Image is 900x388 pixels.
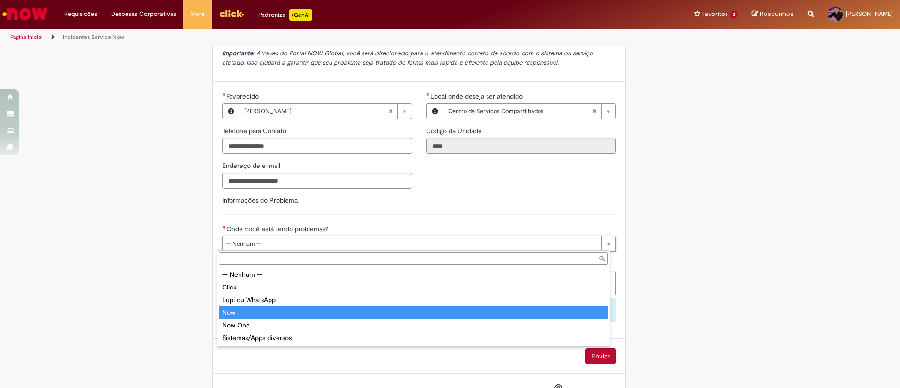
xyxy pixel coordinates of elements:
[219,294,608,306] div: Lupi ou WhatsApp
[219,268,608,281] div: -- Nenhum --
[219,319,608,332] div: Now One
[219,332,608,344] div: Sistemas/Apps diversos
[219,306,608,319] div: Now
[217,266,610,346] ul: Onde você está tendo problemas?
[219,281,608,294] div: Click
